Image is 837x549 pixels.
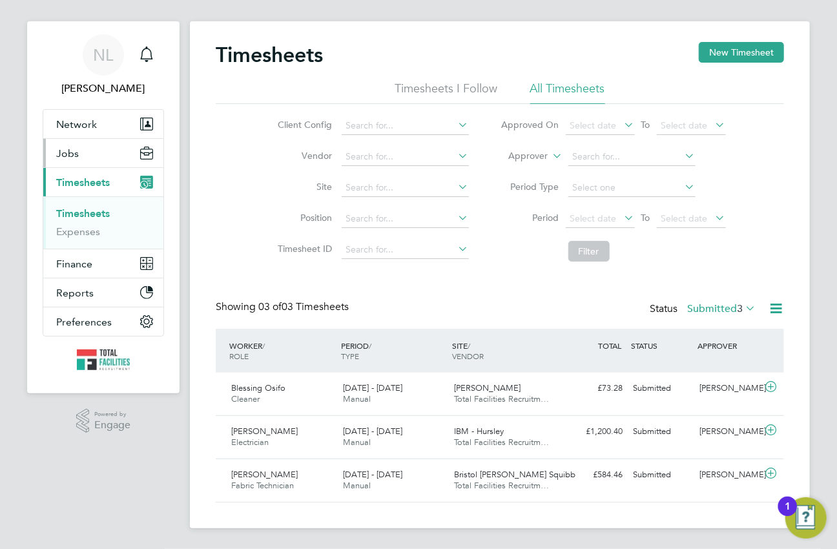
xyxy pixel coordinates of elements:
[455,393,550,404] span: Total Facilities Recruitm…
[695,421,762,442] div: [PERSON_NAME]
[56,287,94,299] span: Reports
[490,150,548,163] label: Approver
[43,168,163,196] button: Timesheets
[568,179,696,197] input: Select one
[56,207,110,220] a: Timesheets
[231,382,285,393] span: Blessing Osifo
[231,437,269,448] span: Electrician
[338,334,449,368] div: PERIOD
[56,147,79,160] span: Jobs
[43,81,164,96] span: Nicola Lawrence
[637,116,654,133] span: To
[570,119,617,131] span: Select date
[94,47,114,63] span: NL
[342,117,469,135] input: Search for...
[274,243,333,254] label: Timesheet ID
[77,349,130,370] img: tfrecruitment-logo-retina.png
[94,420,130,431] span: Engage
[43,139,163,167] button: Jobs
[43,278,163,307] button: Reports
[570,212,617,224] span: Select date
[274,119,333,130] label: Client Config
[229,351,249,361] span: ROLE
[231,469,298,480] span: [PERSON_NAME]
[561,378,628,399] div: £73.28
[343,393,371,404] span: Manual
[56,258,92,270] span: Finance
[343,382,402,393] span: [DATE] - [DATE]
[43,349,164,370] a: Go to home page
[226,334,338,368] div: WORKER
[43,249,163,278] button: Finance
[449,334,561,368] div: SITE
[343,426,402,437] span: [DATE] - [DATE]
[216,42,323,68] h2: Timesheets
[785,497,827,539] button: Open Resource Center, 1 new notification
[628,378,695,399] div: Submitted
[650,300,758,318] div: Status
[56,225,100,238] a: Expenses
[637,209,654,226] span: To
[258,300,282,313] span: 03 of
[501,181,559,192] label: Period Type
[342,210,469,228] input: Search for...
[530,81,605,104] li: All Timesheets
[501,119,559,130] label: Approved On
[395,81,498,104] li: Timesheets I Follow
[695,334,762,357] div: APPROVER
[94,409,130,420] span: Powered by
[43,110,163,138] button: Network
[342,148,469,166] input: Search for...
[274,212,333,223] label: Position
[262,340,265,351] span: /
[737,302,743,315] span: 3
[598,340,621,351] span: TOTAL
[56,316,112,328] span: Preferences
[687,302,756,315] label: Submitted
[274,150,333,161] label: Vendor
[369,340,371,351] span: /
[695,464,762,486] div: [PERSON_NAME]
[628,421,695,442] div: Submitted
[695,378,762,399] div: [PERSON_NAME]
[455,382,521,393] span: [PERSON_NAME]
[455,469,576,480] span: Bristol [PERSON_NAME] Squibb
[342,241,469,259] input: Search for...
[43,196,163,249] div: Timesheets
[216,300,351,314] div: Showing
[258,300,349,313] span: 03 Timesheets
[343,480,371,491] span: Manual
[27,21,180,393] nav: Main navigation
[455,480,550,491] span: Total Facilities Recruitm…
[568,241,610,262] button: Filter
[43,34,164,96] a: NL[PERSON_NAME]
[341,351,359,361] span: TYPE
[501,212,559,223] label: Period
[699,42,784,63] button: New Timesheet
[56,118,97,130] span: Network
[468,340,471,351] span: /
[56,176,110,189] span: Timesheets
[342,179,469,197] input: Search for...
[274,181,333,192] label: Site
[231,393,260,404] span: Cleaner
[455,426,504,437] span: IBM - Hursley
[628,464,695,486] div: Submitted
[455,437,550,448] span: Total Facilities Recruitm…
[561,464,628,486] div: £584.46
[661,212,708,224] span: Select date
[343,469,402,480] span: [DATE] - [DATE]
[343,437,371,448] span: Manual
[76,409,131,433] a: Powered byEngage
[628,334,695,357] div: STATUS
[43,307,163,336] button: Preferences
[231,480,294,491] span: Fabric Technician
[661,119,708,131] span: Select date
[561,421,628,442] div: £1,200.40
[453,351,484,361] span: VENDOR
[785,506,790,523] div: 1
[568,148,696,166] input: Search for...
[231,426,298,437] span: [PERSON_NAME]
